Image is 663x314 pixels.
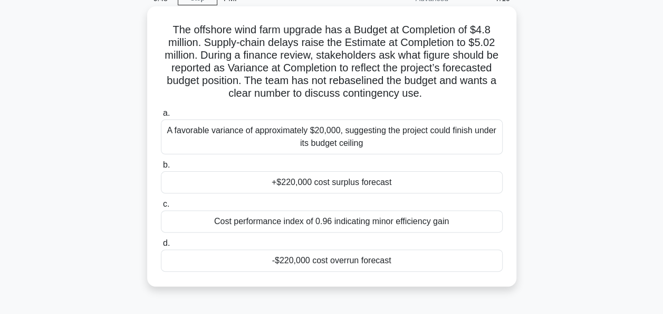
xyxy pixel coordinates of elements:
div: -$220,000 cost overrun forecast [161,250,503,272]
span: c. [163,199,169,208]
div: +$220,000 cost surplus forecast [161,171,503,193]
span: b. [163,160,170,169]
div: Cost performance index of 0.96 indicating minor efficiency gain [161,210,503,233]
h5: The offshore wind farm upgrade has a Budget at Completion of $4.8 million. Supply-chain delays ra... [160,23,504,100]
div: A favorable variance of approximately $20,000, suggesting the project could finish under its budg... [161,119,503,154]
span: a. [163,108,170,117]
span: d. [163,238,170,247]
